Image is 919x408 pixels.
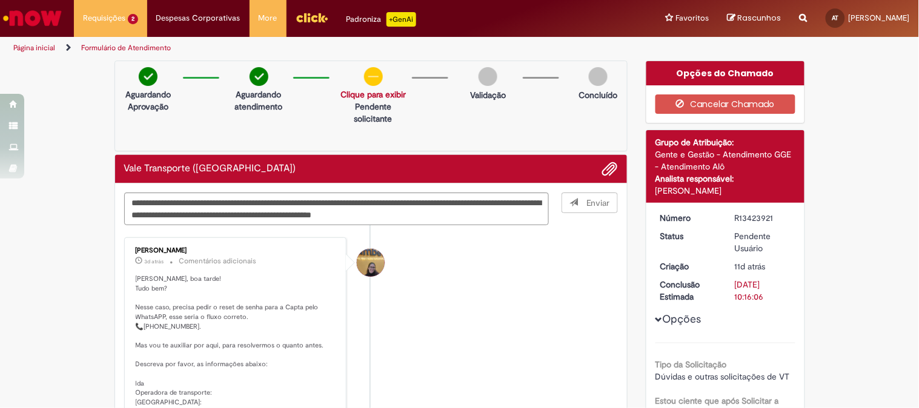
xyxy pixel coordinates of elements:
span: 11d atrás [735,261,766,272]
span: Dúvidas e outras solicitações de VT [655,371,790,382]
span: 3d atrás [145,258,164,265]
span: Requisições [83,12,125,24]
div: Padroniza [347,12,416,27]
p: Validação [470,89,506,101]
span: More [259,12,277,24]
button: Adicionar anexos [602,161,618,177]
p: +GenAi [387,12,416,27]
img: img-circle-grey.png [479,67,497,86]
div: R13423921 [735,212,791,224]
img: circle-minus.png [364,67,383,86]
span: [PERSON_NAME] [849,13,910,23]
div: [PERSON_NAME] [136,247,337,254]
p: Pendente solicitante [340,100,406,125]
a: Clique para exibir [340,89,406,100]
small: Comentários adicionais [179,256,257,266]
h2: Vale Transporte (VT) Histórico de tíquete [124,163,296,174]
div: Gente e Gestão - Atendimento GGE - Atendimento Alô [655,148,795,173]
div: 18/08/2025 10:16:00 [735,260,791,272]
div: [PERSON_NAME] [655,185,795,197]
img: img-circle-grey.png [589,67,608,86]
span: Despesas Corporativas [156,12,241,24]
dt: Status [651,230,726,242]
time: 26/08/2025 12:51:53 [145,258,164,265]
div: Grupo de Atribuição: [655,136,795,148]
div: Amanda De Campos Gomes Do Nascimento [357,249,385,277]
span: 2 [128,14,138,24]
time: 18/08/2025 10:16:00 [735,261,766,272]
p: Concluído [579,89,618,101]
div: Opções do Chamado [646,61,805,85]
img: check-circle-green.png [250,67,268,86]
button: Cancelar Chamado [655,94,795,114]
img: check-circle-green.png [139,67,158,86]
div: Pendente Usuário [735,230,791,254]
img: click_logo_yellow_360x200.png [296,8,328,27]
a: Página inicial [13,43,55,53]
ul: Trilhas de página [9,37,603,59]
span: Rascunhos [738,12,781,24]
span: Favoritos [676,12,709,24]
a: Formulário de Atendimento [81,43,171,53]
dt: Conclusão Estimada [651,278,726,303]
p: Aguardando atendimento [230,88,287,113]
a: Rascunhos [728,13,781,24]
dt: Criação [651,260,726,272]
div: [DATE] 10:16:06 [735,278,791,303]
textarea: Digite sua mensagem aqui... [124,192,549,225]
dt: Número [651,212,726,224]
div: Analista responsável: [655,173,795,185]
p: Aguardando Aprovação [120,88,177,113]
b: Tipo da Solicitação [655,359,727,370]
img: ServiceNow [1,6,64,30]
span: AT [832,14,839,22]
